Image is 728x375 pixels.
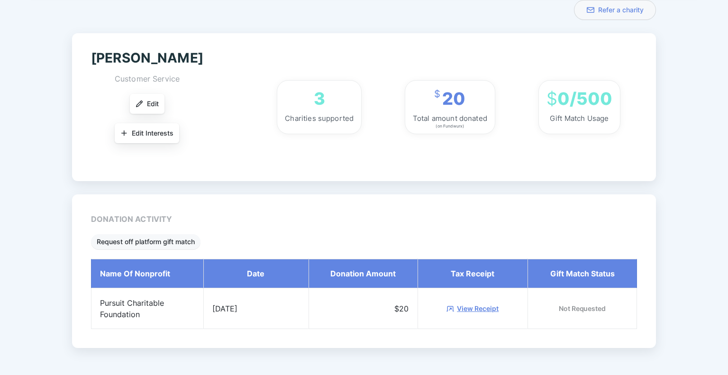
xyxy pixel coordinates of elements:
div: Donation activity [91,213,173,225]
div: 3 [314,88,325,109]
span: Request off platform gift match [97,237,195,247]
div: 0/500 [546,88,612,109]
button: Edit [130,94,164,114]
span: Edit Interests [132,128,173,138]
span: Refer a charity [598,5,644,15]
th: Donation Amount [309,259,418,288]
th: Tax Receipt [418,259,528,288]
th: Gift Match Status [528,259,637,288]
div: [PERSON_NAME] [91,52,203,64]
td: [DATE] [203,288,309,329]
td: Pursuit Charitable Foundation [91,288,203,329]
a: View Receipt [457,304,499,313]
div: (on Fundwurx) [436,120,464,132]
div: Total amount donated [413,113,487,124]
span: Edit [147,99,159,109]
span: $ [546,88,557,109]
button: Edit Interests [115,123,179,143]
th: Name of Nonprofit [91,259,203,288]
div: Not Requested [559,304,605,313]
div: Charities supported [285,113,354,124]
th: Date [203,259,309,288]
span: $ [434,88,440,100]
div: Gift Match Usage [550,113,609,124]
div: Customer Service [115,73,180,84]
td: $20 [309,288,418,329]
div: 20 [434,88,465,109]
button: Request off platform gift match [91,234,200,249]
